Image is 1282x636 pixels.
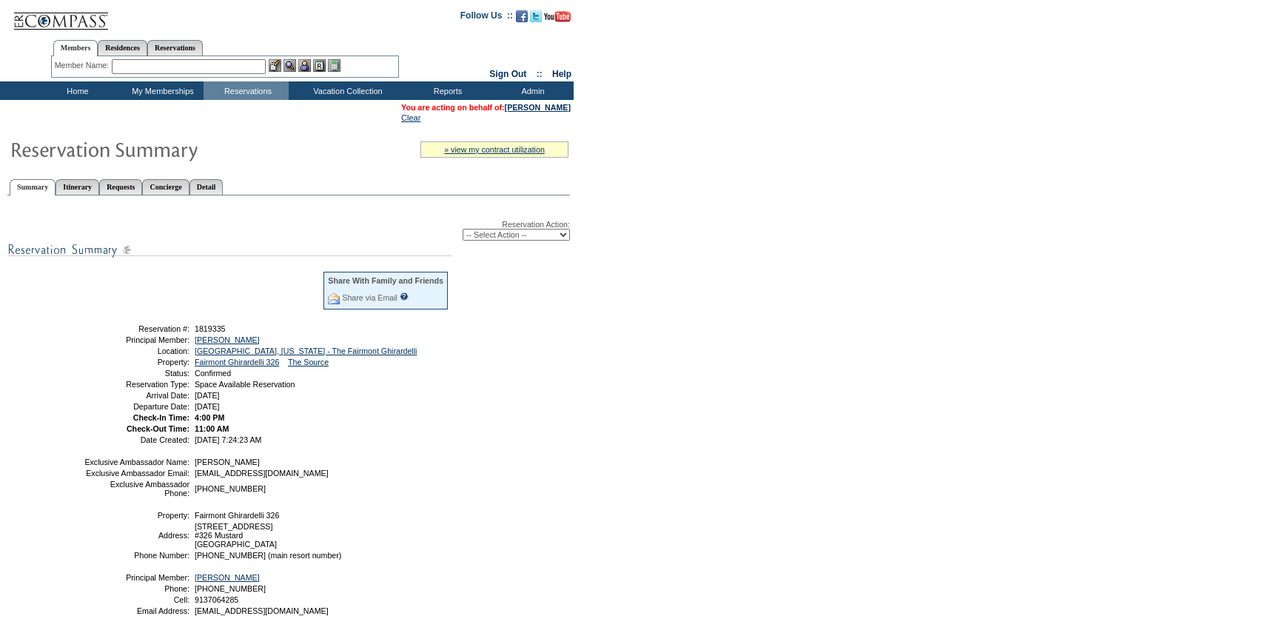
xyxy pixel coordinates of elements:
td: Exclusive Ambassador Phone: [84,480,189,498]
img: b_edit.gif [269,59,281,72]
a: Subscribe to our YouTube Channel [544,15,571,24]
a: The Source [288,358,329,366]
a: Clear [401,113,420,122]
td: Departure Date: [84,402,189,411]
a: Fairmont Ghirardelli 326 [195,358,279,366]
span: [PHONE_NUMBER] [195,584,266,593]
span: [STREET_ADDRESS] #326 Mustard [GEOGRAPHIC_DATA] [195,522,277,549]
td: Exclusive Ambassador Name: [84,458,189,466]
td: Reservation #: [84,324,189,333]
img: Follow us on Twitter [530,10,542,22]
td: Address: [84,522,189,549]
span: Space Available Reservation [195,380,295,389]
a: [GEOGRAPHIC_DATA], [US_STATE] - The Fairmont Ghirardelli [195,347,417,355]
a: Residences [98,40,147,56]
span: [PHONE_NUMBER] (main resort number) [195,551,341,560]
span: Fairmont Ghirardelli 326 [195,511,279,520]
a: Sign Out [489,69,526,79]
span: [PERSON_NAME] [195,458,260,466]
a: Reservations [147,40,203,56]
strong: Check-Out Time: [127,424,189,433]
a: » view my contract utilization [444,145,545,154]
td: Vacation Collection [289,81,403,100]
span: 11:00 AM [195,424,229,433]
td: Principal Member: [84,573,189,582]
span: [PHONE_NUMBER] [195,484,266,493]
td: Home [33,81,118,100]
a: Follow us on Twitter [530,15,542,24]
a: Summary [10,179,56,195]
a: [PERSON_NAME] [195,573,260,582]
td: Email Address: [84,606,189,615]
td: Cell: [84,595,189,604]
span: Confirmed [195,369,231,378]
span: You are acting on behalf of: [401,103,571,112]
img: subTtlResSummary.gif [7,241,452,259]
a: Members [53,40,98,56]
strong: Check-In Time: [133,413,189,422]
td: Property: [84,358,189,366]
a: Requests [99,179,142,195]
input: What is this? [400,292,409,301]
div: Share With Family and Friends [328,276,443,285]
td: Phone Number: [84,551,189,560]
img: Reservations [313,59,326,72]
img: Impersonate [298,59,311,72]
td: Reports [403,81,489,100]
td: Date Created: [84,435,189,444]
div: Reservation Action: [7,220,570,241]
td: Phone: [84,584,189,593]
img: Become our fan on Facebook [516,10,528,22]
td: Location: [84,347,189,355]
a: [PERSON_NAME] [505,103,571,112]
span: [EMAIL_ADDRESS][DOMAIN_NAME] [195,606,329,615]
td: Arrival Date: [84,391,189,400]
a: Help [552,69,571,79]
span: [DATE] 7:24:23 AM [195,435,261,444]
td: Property: [84,511,189,520]
a: Itinerary [56,179,99,195]
span: 1819335 [195,324,226,333]
span: 9137064285 [195,595,238,604]
img: Subscribe to our YouTube Channel [544,11,571,22]
div: Member Name: [55,59,112,72]
td: Admin [489,81,574,100]
td: Reservation Type: [84,380,189,389]
a: [PERSON_NAME] [195,335,260,344]
img: Reservaton Summary [10,134,306,164]
span: [DATE] [195,402,220,411]
td: My Memberships [118,81,204,100]
img: View [283,59,296,72]
span: [DATE] [195,391,220,400]
td: Exclusive Ambassador Email: [84,469,189,478]
td: Status: [84,369,189,378]
span: 4:00 PM [195,413,224,422]
td: Reservations [204,81,289,100]
span: [EMAIL_ADDRESS][DOMAIN_NAME] [195,469,329,478]
a: Become our fan on Facebook [516,15,528,24]
td: Follow Us :: [460,9,513,27]
a: Share via Email [342,293,397,302]
td: Principal Member: [84,335,189,344]
a: Concierge [142,179,189,195]
a: Detail [189,179,224,195]
span: :: [537,69,543,79]
img: b_calculator.gif [328,59,340,72]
